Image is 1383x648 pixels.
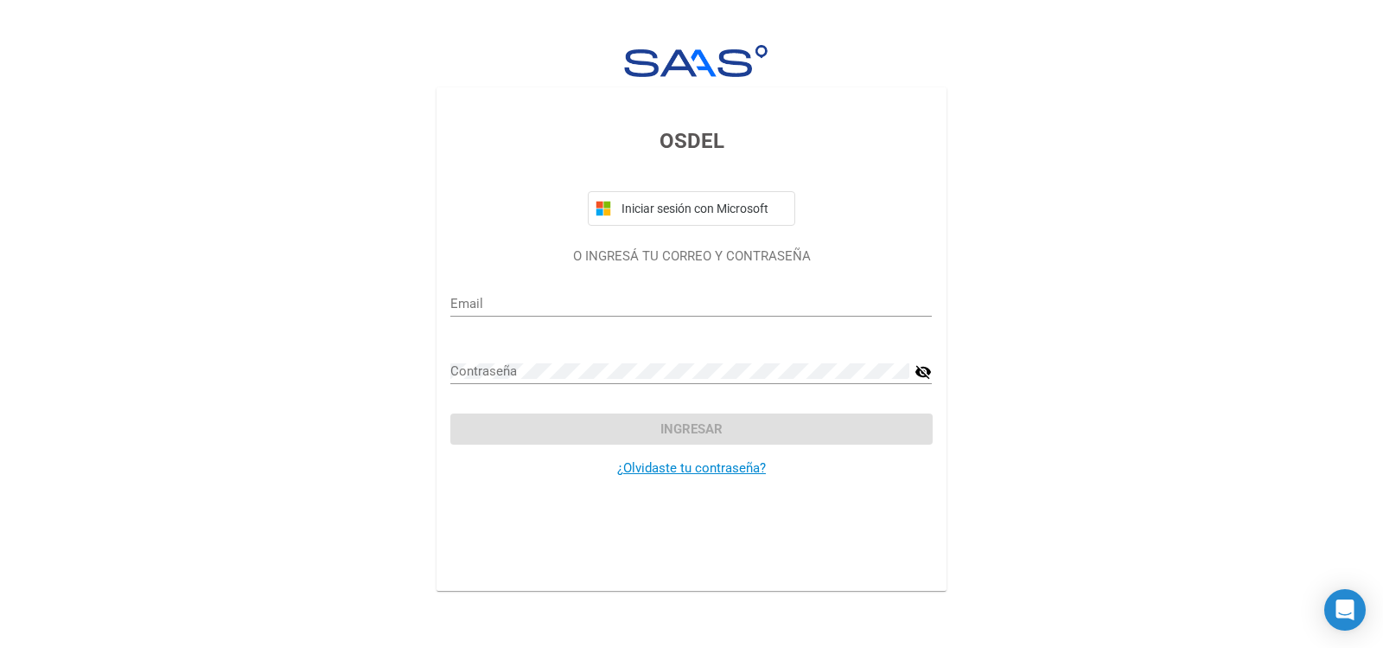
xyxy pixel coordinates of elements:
[915,362,932,382] mat-icon: visibility_off
[1324,589,1366,631] div: Open Intercom Messenger
[450,125,932,157] h3: OSDEL
[450,414,932,445] button: Ingresar
[618,202,787,215] span: Iniciar sesión con Microsoft
[660,421,723,437] span: Ingresar
[588,191,795,226] button: Iniciar sesión con Microsoft
[450,247,932,266] p: O INGRESÁ TU CORREO Y CONTRASEÑA
[617,460,766,476] a: ¿Olvidaste tu contraseña?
